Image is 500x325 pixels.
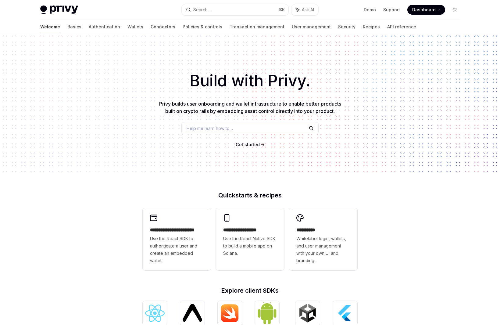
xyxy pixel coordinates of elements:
[291,4,318,15] button: Ask AI
[236,142,260,147] span: Get started
[407,5,445,15] a: Dashboard
[302,7,314,13] span: Ask AI
[220,304,240,322] img: iOS (Swift)
[335,303,355,323] img: Flutter
[289,208,357,270] a: **** *****Whitelabel login, wallets, and user management with your own UI and branding.
[183,304,202,322] img: React Native
[182,4,288,15] button: Search...⌘K
[387,20,416,34] a: API reference
[10,69,490,93] h1: Build with Privy.
[159,101,341,114] span: Privy builds user onboarding and wallet infrastructure to enable better products built on crypto ...
[40,5,78,14] img: light logo
[223,235,277,257] span: Use the React Native SDK to build a mobile app on Solana.
[236,142,260,148] a: Get started
[363,20,380,34] a: Recipes
[150,235,204,264] span: Use the React SDK to authenticate a user and create an embedded wallet.
[450,5,460,15] button: Toggle dark mode
[292,20,331,34] a: User management
[183,20,222,34] a: Policies & controls
[383,7,400,13] a: Support
[364,7,376,13] a: Demo
[278,7,285,12] span: ⌘ K
[216,208,284,270] a: **** **** **** ***Use the React Native SDK to build a mobile app on Solana.
[412,7,436,13] span: Dashboard
[143,192,357,198] h2: Quickstarts & recipes
[338,20,355,34] a: Security
[143,287,357,294] h2: Explore client SDKs
[187,125,233,132] span: Help me learn how to…
[151,20,175,34] a: Connectors
[296,235,350,264] span: Whitelabel login, wallets, and user management with your own UI and branding.
[230,20,284,34] a: Transaction management
[127,20,143,34] a: Wallets
[89,20,120,34] a: Authentication
[67,20,81,34] a: Basics
[193,6,210,13] div: Search...
[40,20,60,34] a: Welcome
[145,305,165,322] img: React
[257,302,277,324] img: Android (Kotlin)
[298,303,317,323] img: Unity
